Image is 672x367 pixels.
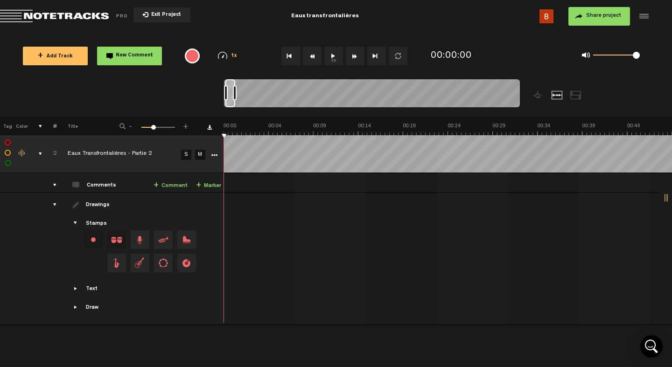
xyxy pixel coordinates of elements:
[182,122,189,128] span: +
[131,254,149,272] span: Drag and drop a stamp
[367,47,386,65] button: Go to end
[86,304,98,312] div: Draw
[38,52,43,60] span: +
[44,180,58,190] div: comments
[210,150,218,159] a: More
[177,254,196,272] span: Drag and drop a stamp
[133,7,190,22] button: Exit Project
[44,150,58,159] div: Click to change the order number
[346,47,364,65] button: Fast Forward
[86,201,112,209] div: Drawings
[154,230,173,249] span: Drag and drop a stamp
[177,230,196,249] span: Drag and drop a stamp
[42,193,57,325] td: drawings
[87,182,118,190] div: Comments
[389,47,407,65] button: Loop
[84,230,103,249] div: Change stamp color.To change the color of an existing stamp, select the stamp on the right and th...
[207,52,249,60] div: 1x
[218,52,227,59] img: speedometer.svg
[196,182,201,189] span: +
[14,135,28,173] td: Change the color of the waveform
[28,135,42,173] td: comments, stamps & drawings
[217,5,433,28] div: Eaux transfrontalières
[281,47,300,65] button: Go to beginning
[86,220,107,228] div: Stamps
[38,54,73,59] span: Add Track
[14,117,28,135] th: Color
[107,230,126,249] span: Drag and drop a stamp
[539,9,553,23] img: ACg8ocI4VvrxwKjiCJLrmHPT4aOUnZ60Dahjxn_rAXPgnC0s0O4TQg=s96-c
[127,122,134,128] span: -
[86,285,98,293] div: Text
[431,49,472,63] div: 00:00:00
[324,47,343,65] button: 1x
[15,149,29,158] div: Change the color of the waveform
[131,230,149,249] span: Drag and drop a stamp
[154,254,173,272] span: Drag and drop a stamp
[185,48,200,63] div: {{ tooltip_message }}
[72,285,80,292] span: Showcase text
[23,47,88,65] button: +Add Track
[57,117,107,135] th: Title
[181,150,191,160] a: S
[42,117,57,135] th: #
[148,13,181,18] span: Exit Project
[568,7,630,26] button: Share project
[291,5,359,28] div: Eaux transfrontalières
[42,173,57,193] td: comments
[640,335,663,358] div: Open Intercom Messenger
[154,180,188,191] a: Comment
[154,182,159,189] span: +
[29,149,44,159] div: comments, stamps & drawings
[68,150,189,159] div: Click to edit the title
[57,135,178,173] td: Click to edit the title Eaux Transfrontalières - Partie 2
[195,150,205,160] a: M
[42,135,57,173] td: Click to change the order number 2
[72,220,80,227] span: Showcase stamps
[97,47,162,65] button: New Comment
[196,180,221,191] a: Marker
[303,47,322,65] button: Rewind
[207,125,212,130] a: Download comments
[116,53,153,58] span: New Comment
[44,200,58,209] div: drawings
[586,13,621,19] span: Share project
[107,254,126,272] span: Drag and drop a stamp
[72,304,80,311] span: Showcase draw menu
[231,54,238,59] span: 1x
